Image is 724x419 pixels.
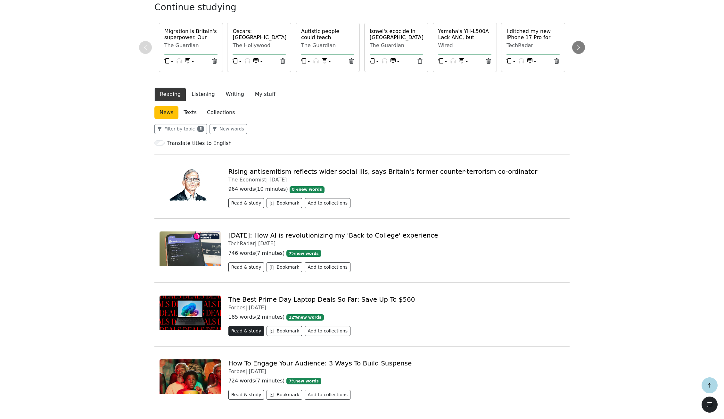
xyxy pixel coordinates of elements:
[233,42,286,49] div: The Hollywood Reporter
[228,326,264,336] button: Read & study
[249,305,266,311] span: [DATE]
[228,198,264,208] button: Read & study
[164,42,218,49] div: The Guardian
[186,88,220,101] button: Listening
[154,106,178,119] a: News
[228,168,538,175] a: Rising antisemitism reflects wider social ills, says Britain's former counter-terrorism co-ordinator
[154,88,186,101] button: Reading
[160,296,221,330] img: 0x0.jpg
[370,28,424,78] a: Israel's ecocide in [GEOGRAPHIC_DATA] sends this message: even if we stopped dropping bombs, you ...
[290,186,325,193] span: 8 % new words
[228,377,564,385] p: 724 words ( 7 minutes )
[210,124,247,134] button: New words
[301,42,354,49] div: The Guardian
[286,378,321,384] span: 7 % new words
[228,177,564,183] div: The Economist |
[228,249,564,257] p: 746 words ( 7 minutes )
[286,314,324,321] span: 12 % new words
[167,140,232,146] h6: Translate titles to English
[228,296,415,303] a: The Best Prime Day Laptop Deals So Far: Save Up To $560
[154,2,379,13] h3: Continue studying
[267,390,302,400] button: Bookmark
[160,168,221,202] img: 20251005_DOP902.jpg
[228,185,564,193] p: 964 words ( 10 minutes )
[258,240,276,247] span: [DATE]
[228,305,564,311] div: Forbes |
[228,201,267,207] a: Read & study
[233,28,286,71] a: Oscars: [GEOGRAPHIC_DATA] Picks Nanjing Massacre Film 'Dead to Rights' as Best International Feat...
[228,359,412,367] a: How To Engage Your Audience: 3 Ways To Build Suspense
[228,313,564,321] p: 185 words ( 2 minutes )
[267,198,302,208] button: Bookmark
[250,88,281,101] button: My stuff
[197,126,204,132] span: 5
[228,262,264,272] button: Read & study
[305,262,350,272] button: Add to collections
[160,359,221,394] img: 0x0.jpg
[228,393,267,399] a: Read & study
[269,177,287,183] span: [DATE]
[202,106,240,119] a: Collections
[506,42,560,49] div: TechRadar
[370,42,423,49] div: The Guardian
[228,265,267,271] a: Read & study
[438,42,491,49] div: Wired
[286,250,321,256] span: 7 % new words
[249,368,266,374] span: [DATE]
[267,262,302,272] button: Bookmark
[178,106,202,119] a: Texts
[305,198,350,208] button: Add to collections
[228,240,564,247] div: TechRadar |
[228,390,264,400] button: Read & study
[301,28,354,78] a: Autistic people could teach [PERSON_NAME] a thing or two about focus, facts and empathy | [PERSON...
[305,390,350,400] button: Add to collections
[154,124,207,134] button: Filter by topic5
[220,88,250,101] button: Writing
[267,326,302,336] button: Bookmark
[228,368,564,374] div: Forbes |
[160,231,221,266] img: 4YwB2QJGdgHR3EEshCt77J-1200-80.jpg
[228,231,438,239] a: [DATE]: How AI is revolutionizing my 'Back to College' experience
[506,28,560,65] a: I ditched my new iPhone 17 Pro for the iPhone Air, and for the first time in years Apple has blow...
[164,28,218,65] a: Migration is Britain's superpower. Our future depends on embracing that truth, not denying it | [...
[228,329,267,335] a: Read & study
[305,326,350,336] button: Add to collections
[438,28,491,53] a: Yamaha's YH-L500A Lack ANC, but They're the World's Coziest Headphones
